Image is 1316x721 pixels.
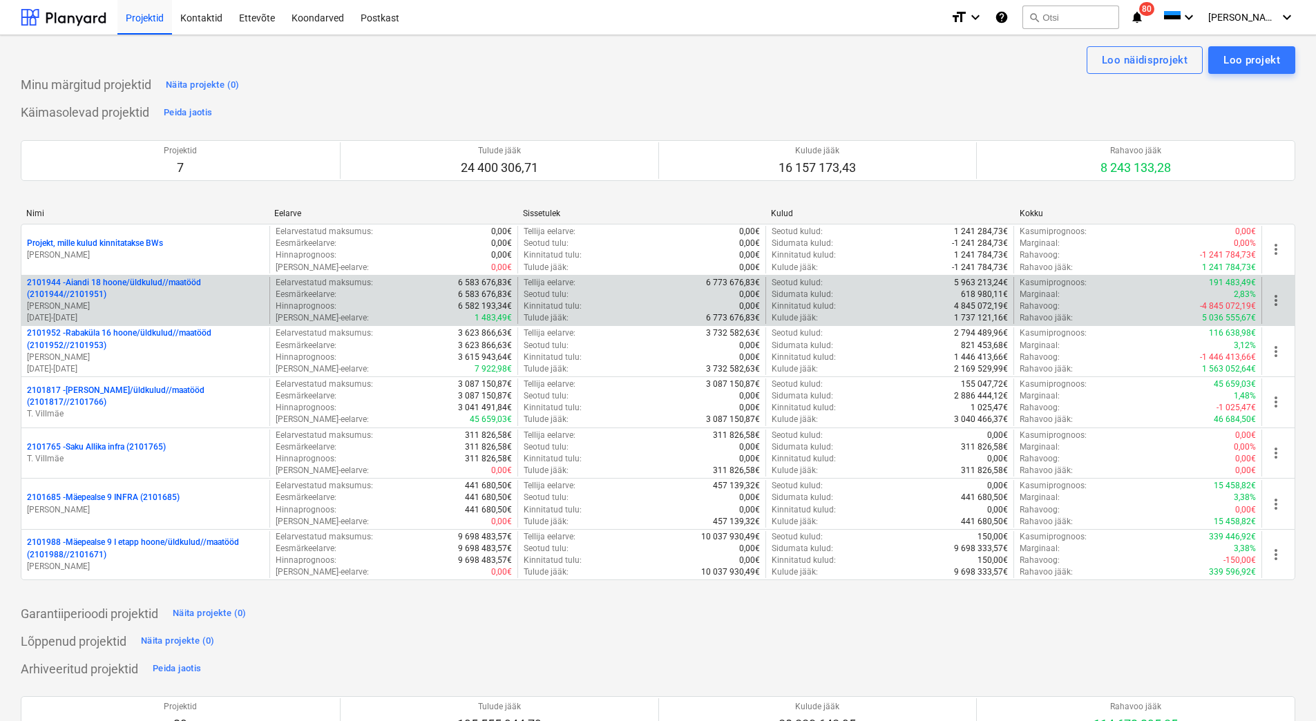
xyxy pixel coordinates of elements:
[524,289,569,300] p: Seotud tulu :
[276,465,369,477] p: [PERSON_NAME]-eelarve :
[1020,289,1060,300] p: Marginaal :
[772,516,818,528] p: Kulude jääk :
[27,492,180,503] p: 2101685 - Mäepealse 9 INFRA (2101685)
[27,441,264,465] div: 2101765 -Saku Allika infra (2101765)T. Villmäe
[524,480,575,492] p: Tellija eelarve :
[1235,453,1256,465] p: 0,00€
[987,430,1008,441] p: 0,00€
[470,414,512,425] p: 45 659,03€
[1020,492,1060,503] p: Marginaal :
[772,226,823,238] p: Seotud kulud :
[276,378,373,390] p: Eelarvestatud maksumus :
[772,441,833,453] p: Sidumata kulud :
[1235,504,1256,516] p: 0,00€
[771,209,1008,218] div: Kulud
[713,480,760,492] p: 457 139,32€
[1235,430,1256,441] p: 0,00€
[458,300,512,312] p: 6 582 193,34€
[27,277,264,300] p: 2101944 - Aiandi 18 hoone/üldkulud//maatööd (2101944//2101951)
[961,378,1008,390] p: 155 047,72€
[739,402,760,414] p: 0,00€
[274,209,511,218] div: Eelarve
[27,312,264,324] p: [DATE] - [DATE]
[524,531,575,543] p: Tellija eelarve :
[772,531,823,543] p: Seotud kulud :
[458,352,512,363] p: 3 615 943,64€
[1217,402,1256,414] p: -1 025,47€
[1234,492,1256,503] p: 3,38%
[1020,249,1060,261] p: Rahavoog :
[954,327,1008,339] p: 2 794 489,96€
[772,430,823,441] p: Seotud kulud :
[491,262,512,273] p: 0,00€
[458,277,512,289] p: 6 583 676,83€
[1020,504,1060,516] p: Rahavoog :
[173,606,247,622] div: Näita projekte (0)
[169,602,250,624] button: Näita projekte (0)
[772,352,836,363] p: Kinnitatud kulud :
[739,300,760,312] p: 0,00€
[491,226,512,238] p: 0,00€
[1208,46,1295,74] button: Loo projekt
[1268,394,1284,410] span: more_vert
[1020,209,1257,218] div: Kokku
[276,402,336,414] p: Hinnaprognoos :
[1234,543,1256,555] p: 3,38%
[995,9,1009,26] i: Abikeskus
[276,543,336,555] p: Eesmärkeelarve :
[524,363,569,375] p: Tulude jääk :
[739,390,760,402] p: 0,00€
[1020,340,1060,352] p: Marginaal :
[1234,289,1256,300] p: 2,83%
[739,340,760,352] p: 0,00€
[961,465,1008,477] p: 311 826,58€
[524,300,582,312] p: Kinnitatud tulu :
[524,262,569,273] p: Tulude jääk :
[772,249,836,261] p: Kinnitatud kulud :
[706,327,760,339] p: 3 732 582,63€
[276,312,369,324] p: [PERSON_NAME]-eelarve :
[141,633,215,649] div: Näita projekte (0)
[276,430,373,441] p: Eelarvestatud maksumus :
[967,9,984,26] i: keyboard_arrow_down
[987,504,1008,516] p: 0,00€
[772,414,818,425] p: Kulude jääk :
[706,277,760,289] p: 6 773 676,83€
[276,453,336,465] p: Hinnaprognoos :
[465,430,512,441] p: 311 826,58€
[739,238,760,249] p: 0,00€
[276,363,369,375] p: [PERSON_NAME]-eelarve :
[524,402,582,414] p: Kinnitatud tulu :
[772,390,833,402] p: Sidumata kulud :
[772,504,836,516] p: Kinnitatud kulud :
[772,492,833,503] p: Sidumata kulud :
[160,102,216,124] button: Peida jaotis
[1268,292,1284,309] span: more_vert
[772,543,833,555] p: Sidumata kulud :
[276,289,336,300] p: Eesmärkeelarve :
[1020,277,1087,289] p: Kasumiprognoos :
[1268,496,1284,512] span: more_vert
[779,145,856,157] p: Kulude jääk
[137,630,218,652] button: Näita projekte (0)
[1020,327,1087,339] p: Kasumiprognoos :
[1214,414,1256,425] p: 46 684,50€
[26,209,263,218] div: Nimi
[772,555,836,566] p: Kinnitatud kulud :
[276,262,369,273] p: [PERSON_NAME]-eelarve :
[276,531,373,543] p: Eelarvestatud maksumus :
[27,537,264,560] p: 2101988 - Mäepealse 9 I etapp hoone/üldkulud//maatööd (2101988//2101671)
[1268,241,1284,258] span: more_vert
[524,277,575,289] p: Tellija eelarve :
[27,504,264,516] p: [PERSON_NAME]
[1279,9,1295,26] i: keyboard_arrow_down
[739,352,760,363] p: 0,00€
[1087,46,1203,74] button: Loo näidisprojekt
[961,340,1008,352] p: 821 453,68€
[952,262,1008,273] p: -1 241 784,73€
[1020,441,1060,453] p: Marginaal :
[1020,262,1073,273] p: Rahavoo jääk :
[1100,145,1171,157] p: Rahavoo jääk
[772,277,823,289] p: Seotud kulud :
[164,105,212,121] div: Peida jaotis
